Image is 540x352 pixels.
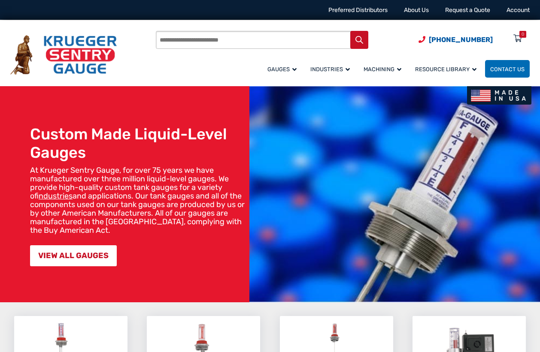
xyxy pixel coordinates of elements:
[39,191,73,201] a: industries
[30,245,117,266] a: VIEW ALL GAUGES
[262,59,305,79] a: Gauges
[364,66,401,72] span: Machining
[415,66,476,72] span: Resource Library
[522,31,524,38] div: 0
[10,35,117,75] img: Krueger Sentry Gauge
[249,86,540,302] img: bg_hero_bannerksentry
[507,6,530,14] a: Account
[467,86,531,105] img: Made In USA
[410,59,485,79] a: Resource Library
[30,125,245,162] h1: Custom Made Liquid-Level Gauges
[419,34,493,45] a: Phone Number (920) 434-8860
[445,6,490,14] a: Request a Quote
[485,60,530,78] a: Contact Us
[30,166,245,235] p: At Krueger Sentry Gauge, for over 75 years we have manufactured over three million liquid-level g...
[267,66,297,72] span: Gauges
[429,36,493,44] span: [PHONE_NUMBER]
[328,6,388,14] a: Preferred Distributors
[305,59,358,79] a: Industries
[358,59,410,79] a: Machining
[310,66,350,72] span: Industries
[490,66,525,72] span: Contact Us
[404,6,429,14] a: About Us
